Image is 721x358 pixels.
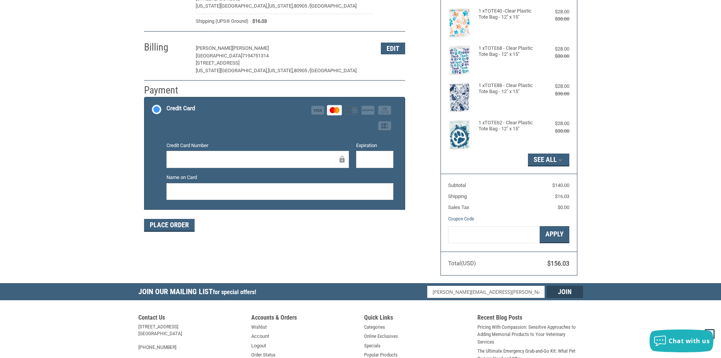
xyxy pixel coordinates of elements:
[196,17,249,25] span: Shipping (UPS® Ground)
[448,193,467,199] span: Shipping
[166,174,393,181] label: Name on Card
[539,15,569,23] div: $30.00
[448,216,474,222] a: Coupon Code
[364,323,385,331] a: Categories
[144,219,195,232] button: Place Order
[251,342,266,350] a: Logout
[477,323,583,346] a: Pricing With Compassion: Sensitive Approaches to Adding Memorial Products to Your Veterinary Serv...
[138,323,244,351] address: [STREET_ADDRESS] [GEOGRAPHIC_DATA] [PHONE_NUMBER]
[477,314,583,323] h5: Recent Blog Posts
[196,45,232,51] span: [PERSON_NAME]
[356,142,393,149] label: Expiration
[547,286,583,298] input: Join
[138,314,244,323] h5: Contact Us
[479,82,537,95] h4: 1 x TOTE88 - Clear Plastic Tote Bag - 12" x 15"
[528,154,569,166] button: See All
[552,182,569,188] span: $140.00
[558,204,569,210] span: $0.00
[232,45,269,51] span: [PERSON_NAME]
[555,193,569,199] span: $16.03
[251,314,357,323] h5: Accounts & Orders
[539,120,569,127] div: $28.00
[196,53,242,59] span: [GEOGRAPHIC_DATA]
[196,3,268,9] span: [US_STATE][GEOGRAPHIC_DATA],
[479,8,537,21] h4: 1 x TOTE40 -Clear Plastic Tote Bag - 12" x 15"
[448,182,466,188] span: Subtotal
[310,3,357,9] span: [GEOGRAPHIC_DATA]
[479,45,537,58] h4: 1 x TOTE68 - Clear Plastic Tote Bag - 12" x 15"
[294,3,310,9] span: 80905 /
[539,90,569,98] div: $30.00
[196,60,239,66] span: [STREET_ADDRESS]
[448,204,469,210] span: Sales Tax
[539,52,569,60] div: $30.00
[294,68,310,73] span: 80905 /
[427,286,545,298] input: Email
[448,260,476,267] span: Total (USD)
[268,68,294,73] span: [US_STATE],
[539,127,569,135] div: $30.00
[268,3,294,9] span: [US_STATE],
[539,82,569,90] div: $28.00
[213,288,256,296] span: for special offers!
[251,323,267,331] a: Wishlist
[364,314,470,323] h5: Quick Links
[166,142,349,149] label: Credit Card Number
[650,329,713,352] button: Chat with us
[138,283,260,303] h5: Join Our Mailing List
[251,333,269,340] a: Account
[144,41,189,54] h2: Billing
[539,45,569,53] div: $28.00
[547,260,569,267] span: $156.03
[242,53,269,59] span: 7194751314
[669,337,710,345] span: Chat with us
[310,68,357,73] span: [GEOGRAPHIC_DATA]
[364,333,398,340] a: Online Exclusives
[479,120,537,132] h4: 1 x TOTE62 - Clear Plastic Tote Bag - 12" x 15"
[539,8,569,16] div: $28.00
[381,43,405,54] button: Edit
[364,342,380,350] a: Specials
[448,226,540,243] input: Gift Certificate or Coupon Code
[249,17,267,25] span: $16.03
[166,102,195,115] div: Credit Card
[196,68,268,73] span: [US_STATE][GEOGRAPHIC_DATA],
[144,84,189,97] h2: Payment
[540,226,569,243] button: Apply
